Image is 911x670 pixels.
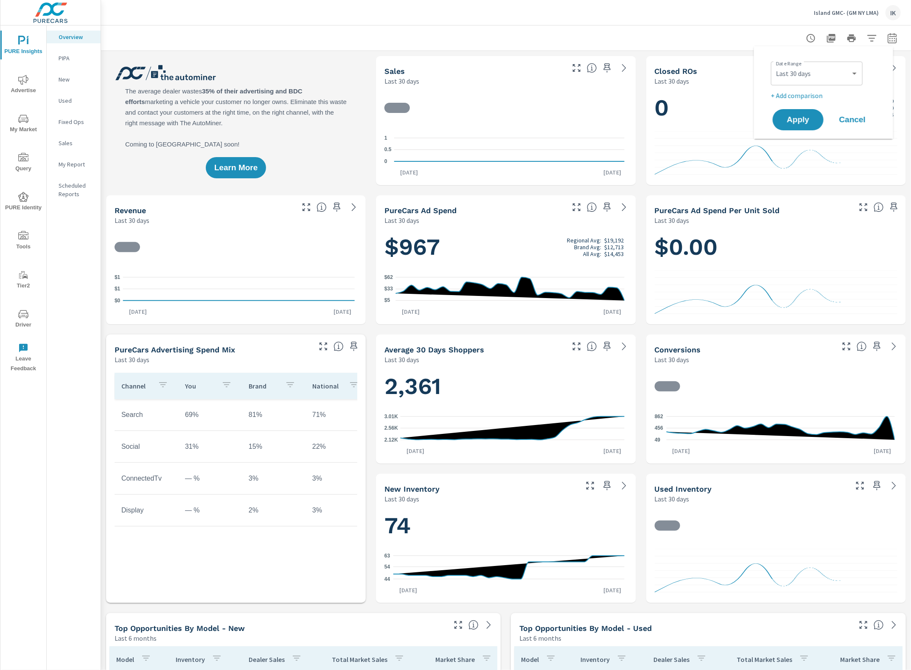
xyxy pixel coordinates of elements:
td: 2% [242,500,306,521]
a: See more details in report [887,61,901,75]
span: Number of vehicles sold by the dealership over the selected date range. [Source: This data is sou... [587,63,597,73]
button: Make Fullscreen [583,479,597,493]
td: 3% [306,468,369,489]
div: nav menu [0,25,46,377]
span: Tools [3,231,44,252]
p: [DATE] [328,307,357,316]
div: My Report [47,158,101,171]
p: Total Market Sales [737,655,792,664]
td: 3% [306,500,369,521]
button: Make Fullscreen [853,479,867,493]
span: Save this to your personalized report [600,479,614,493]
div: New [47,73,101,86]
button: "Export Report to PDF" [823,30,840,47]
h5: New Inventory [384,484,440,493]
button: Select Date Range [884,30,901,47]
button: Apply [773,109,824,130]
text: 2.12K [384,437,398,443]
span: Save this to your personalized report [870,479,884,493]
p: Island GMC- (GM NY LMA) [814,9,879,17]
p: Regional Avg: [567,237,601,244]
span: Cancel [835,116,869,124]
p: Inventory [580,655,610,664]
p: Last 30 days [384,355,419,365]
div: Overview [47,31,101,43]
text: 2.56K [384,425,398,431]
span: PURE Insights [3,36,44,56]
span: Find the biggest opportunities within your model lineup by seeing how each model is selling in yo... [468,620,479,630]
text: 44 [384,576,390,582]
h1: 0 [655,93,897,122]
h5: Used Inventory [655,484,712,493]
p: Last 30 days [115,215,149,225]
p: [DATE] [393,586,423,594]
td: — % [178,468,242,489]
p: New [59,75,94,84]
p: My Report [59,160,94,169]
h5: Sales [384,67,405,76]
p: Last 30 days [655,494,690,504]
text: 63 [384,553,390,559]
span: Save this to your personalized report [330,200,344,214]
p: Scheduled Reports [59,181,94,198]
p: Brand Avg: [574,244,601,251]
p: Last 6 months [519,633,561,643]
button: Make Fullscreen [570,61,583,75]
p: Last 30 days [384,215,419,225]
h1: $0.00 [655,233,897,262]
p: PIPA [59,54,94,62]
p: [DATE] [598,447,628,455]
p: Total Market Sales [332,655,387,664]
a: See more details in report [617,479,631,493]
h1: 2,361 [384,372,627,401]
p: Last 30 days [655,215,690,225]
p: Last 30 days [384,76,419,86]
p: Fixed Ops [59,118,94,126]
td: ConnectedTv [115,468,178,489]
h5: Conversions [655,345,701,354]
p: Market Share [840,655,880,664]
text: 1 [384,135,387,141]
text: 54 [384,564,390,570]
p: Model [521,655,539,664]
text: 862 [655,414,663,419]
span: Average cost of advertising per each vehicle sold at the dealer over the selected date range. The... [874,202,884,212]
span: Tier2 [3,270,44,291]
div: Sales [47,137,101,149]
button: Make Fullscreen [570,340,583,353]
h5: Average 30 Days Shoppers [384,345,484,354]
p: [DATE] [598,586,628,594]
p: Last 30 days [655,355,690,365]
text: $5 [384,298,390,304]
span: A rolling 30 day total of daily Shoppers on the dealership website, averaged over the selected da... [587,341,597,352]
p: [DATE] [868,447,897,455]
text: 49 [655,437,661,443]
a: See more details in report [887,340,901,353]
span: Driver [3,309,44,330]
td: — % [178,500,242,521]
p: Inventory [176,655,205,664]
div: Fixed Ops [47,115,101,128]
span: Total sales revenue over the selected date range. [Source: This data is sourced from the dealer’s... [317,202,327,212]
h5: PureCars Ad Spend [384,206,457,215]
text: $33 [384,286,393,292]
td: Search [115,404,178,425]
h5: Top Opportunities by Model - Used [519,624,652,633]
button: Apply Filters [863,30,880,47]
div: Scheduled Reports [47,179,101,200]
text: 3.01K [384,414,398,419]
h5: Revenue [115,206,146,215]
p: Market Share [435,655,475,664]
text: 0 [384,158,387,164]
span: My Market [3,114,44,135]
span: Total cost of media for all PureCars channels for the selected dealership group over the selected... [587,202,597,212]
p: Dealer Sales [653,655,690,664]
p: Last 6 months [115,633,157,643]
a: See more details in report [617,61,631,75]
text: 0.5 [384,147,392,153]
a: See more details in report [617,200,631,214]
a: See more details in report [887,618,901,632]
span: Query [3,153,44,174]
button: Make Fullscreen [857,618,870,632]
p: $19,192 [605,237,624,244]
